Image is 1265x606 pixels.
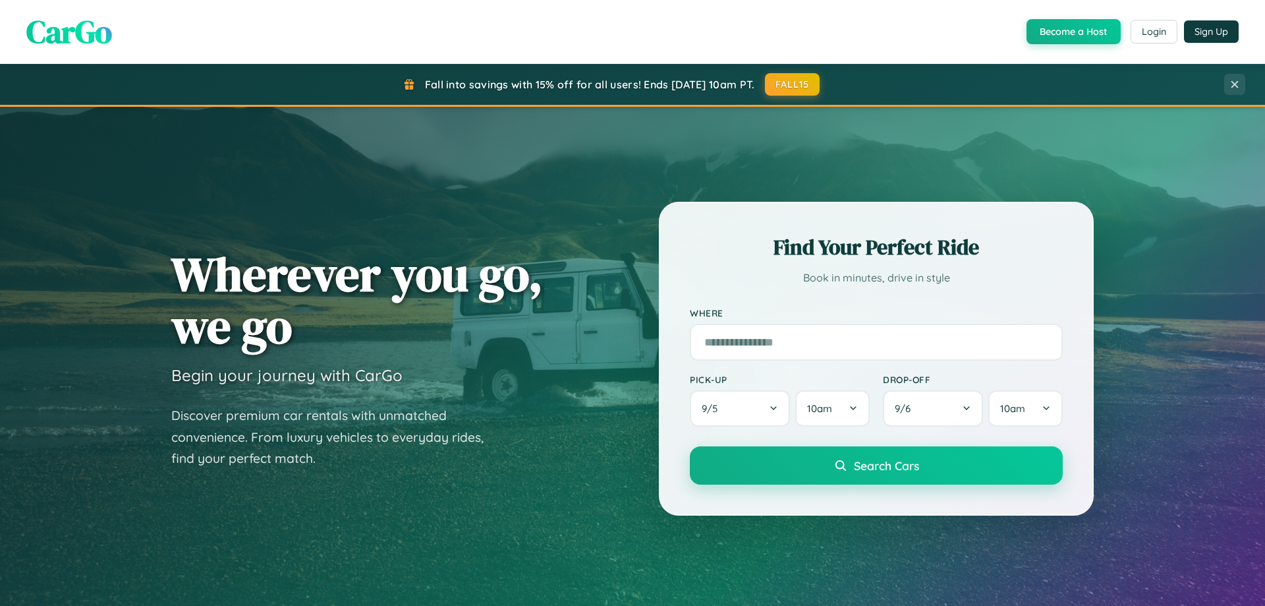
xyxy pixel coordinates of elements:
[854,458,919,473] span: Search Cars
[690,307,1063,318] label: Where
[171,248,543,352] h1: Wherever you go, we go
[807,402,832,415] span: 10am
[1026,19,1121,44] button: Become a Host
[988,390,1063,427] button: 10am
[1131,20,1177,44] button: Login
[883,374,1063,385] label: Drop-off
[171,405,501,470] p: Discover premium car rentals with unmatched convenience. From luxury vehicles to everyday rides, ...
[702,402,724,415] span: 9 / 5
[895,402,917,415] span: 9 / 6
[1000,402,1025,415] span: 10am
[883,390,983,427] button: 9/6
[795,390,870,427] button: 10am
[171,365,403,385] h3: Begin your journey with CarGo
[425,78,755,91] span: Fall into savings with 15% off for all users! Ends [DATE] 10am PT.
[690,268,1063,288] p: Book in minutes, drive in style
[690,446,1063,485] button: Search Cars
[26,10,112,53] span: CarGo
[1184,20,1239,43] button: Sign Up
[765,73,820,96] button: FALL15
[690,390,790,427] button: 9/5
[690,233,1063,262] h2: Find Your Perfect Ride
[690,374,870,385] label: Pick-up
